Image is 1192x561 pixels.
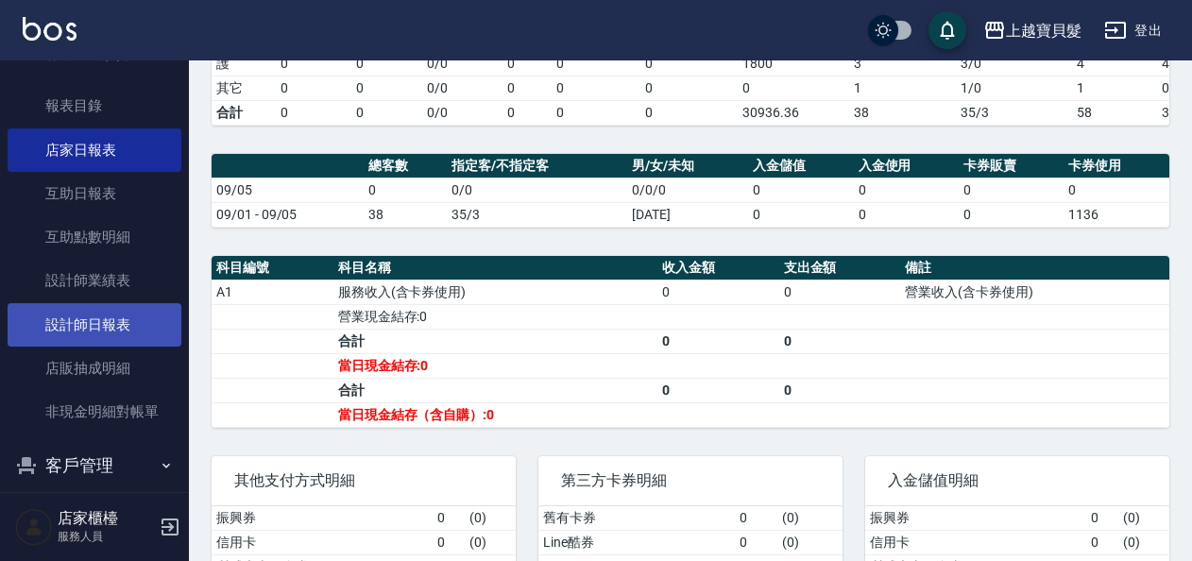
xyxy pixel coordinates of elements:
[8,347,181,390] a: 店販抽成明細
[212,51,276,76] td: 護
[276,100,351,125] td: 0
[748,202,853,227] td: 0
[1064,202,1169,227] td: 1136
[23,17,77,41] img: Logo
[58,528,154,545] p: 服務人員
[779,329,901,353] td: 0
[364,154,447,178] th: 總客數
[1097,13,1169,48] button: 登出
[959,202,1064,227] td: 0
[8,441,181,490] button: 客戶管理
[447,178,627,202] td: 0/0
[8,303,181,347] a: 設計師日報表
[351,100,423,125] td: 0
[333,329,657,353] td: 合計
[956,100,1072,125] td: 35/3
[849,100,957,125] td: 38
[15,508,53,546] img: Person
[447,154,627,178] th: 指定客/不指定客
[657,378,779,402] td: 0
[849,76,957,100] td: 1
[561,471,820,490] span: 第三方卡券明細
[333,280,657,304] td: 服務收入(含卡券使用)
[502,100,552,125] td: 0
[538,530,735,554] td: Line酷券
[433,530,466,554] td: 0
[212,280,333,304] td: A1
[552,51,640,76] td: 0
[351,51,423,76] td: 0
[854,154,959,178] th: 入金使用
[1064,154,1169,178] th: 卡券使用
[640,76,739,100] td: 0
[465,530,516,554] td: ( 0 )
[748,154,853,178] th: 入金儲值
[333,256,657,280] th: 科目名稱
[58,509,154,528] h5: 店家櫃檯
[8,390,181,433] a: 非現金明細對帳單
[422,100,502,125] td: 0/0
[422,51,502,76] td: 0 / 0
[959,154,1064,178] th: 卡券販賣
[212,256,1169,428] table: a dense table
[422,76,502,100] td: 0 / 0
[849,51,957,76] td: 3
[8,172,181,215] a: 互助日報表
[552,100,640,125] td: 0
[1072,100,1157,125] td: 58
[1072,51,1157,76] td: 4
[333,378,657,402] td: 合計
[502,76,552,100] td: 0
[538,506,735,531] td: 舊有卡券
[779,378,901,402] td: 0
[364,178,447,202] td: 0
[1006,19,1081,42] div: 上越寶貝髮
[738,100,849,125] td: 30936.36
[627,178,748,202] td: 0/0/0
[657,329,779,353] td: 0
[502,51,552,76] td: 0
[552,76,640,100] td: 0
[888,471,1147,490] span: 入金儲值明細
[276,51,351,76] td: 0
[657,280,779,304] td: 0
[351,76,423,100] td: 0
[1118,530,1169,554] td: ( 0 )
[928,11,966,49] button: save
[900,280,1169,304] td: 營業收入(含卡券使用)
[212,202,364,227] td: 09/01 - 09/05
[8,259,181,302] a: 設計師業績表
[959,178,1064,202] td: 0
[738,51,849,76] td: 1800
[1086,506,1119,531] td: 0
[8,490,181,539] button: 行銷工具
[1086,530,1119,554] td: 0
[364,202,447,227] td: 38
[976,11,1089,50] button: 上越寶貝髮
[234,471,493,490] span: 其他支付方式明細
[779,256,901,280] th: 支出金額
[777,506,843,531] td: ( 0 )
[1072,76,1157,100] td: 1
[738,76,849,100] td: 0
[777,530,843,554] td: ( 0 )
[865,530,1086,554] td: 信用卡
[8,128,181,172] a: 店家日報表
[212,100,276,125] td: 合計
[854,202,959,227] td: 0
[465,506,516,531] td: ( 0 )
[748,178,853,202] td: 0
[627,154,748,178] th: 男/女/未知
[956,51,1072,76] td: 3 / 0
[212,256,333,280] th: 科目編號
[779,280,901,304] td: 0
[447,202,627,227] td: 35/3
[1118,506,1169,531] td: ( 0 )
[627,202,748,227] td: [DATE]
[212,506,433,531] td: 振興券
[333,402,657,427] td: 當日現金結存（含自購）:0
[735,506,777,531] td: 0
[854,178,959,202] td: 0
[8,215,181,259] a: 互助點數明細
[657,256,779,280] th: 收入金額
